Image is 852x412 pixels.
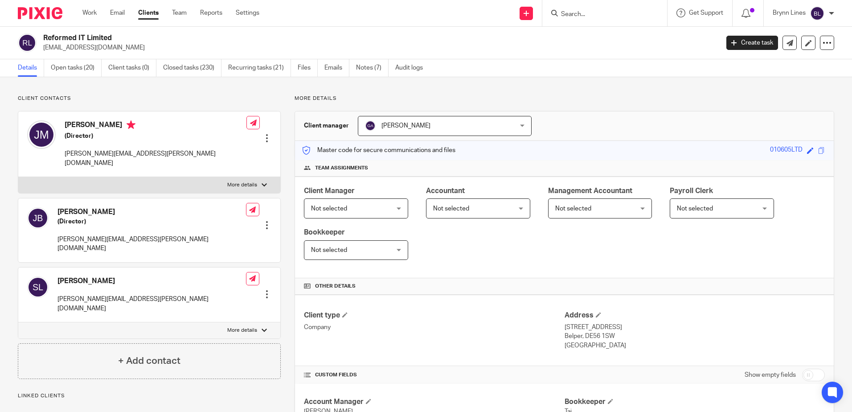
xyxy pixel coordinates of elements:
[200,8,222,17] a: Reports
[57,217,246,226] h5: (Director)
[118,354,180,368] h4: + Add contact
[18,392,281,400] p: Linked clients
[315,165,368,172] span: Team assignments
[677,206,713,212] span: Not selected
[27,276,49,298] img: svg%3E
[304,187,355,194] span: Client Manager
[304,371,564,379] h4: CUSTOM FIELDS
[381,123,430,129] span: [PERSON_NAME]
[82,8,97,17] a: Work
[57,235,246,253] p: [PERSON_NAME][EMAIL_ADDRESS][PERSON_NAME][DOMAIN_NAME]
[110,8,125,17] a: Email
[227,327,257,334] p: More details
[27,120,56,149] img: svg%3E
[228,59,291,77] a: Recurring tasks (21)
[65,149,246,168] p: [PERSON_NAME][EMAIL_ADDRESS][PERSON_NAME][DOMAIN_NAME]
[65,120,246,132] h4: [PERSON_NAME]
[18,7,62,19] img: Pixie
[138,8,159,17] a: Clients
[565,397,825,407] h4: Bookkeeper
[555,206,591,212] span: Not selected
[57,207,246,217] h4: [PERSON_NAME]
[770,145,803,156] div: 010605LTD
[311,206,347,212] span: Not selected
[304,229,345,236] span: Bookkeeper
[395,59,430,77] a: Audit logs
[18,59,44,77] a: Details
[172,8,187,17] a: Team
[365,120,376,131] img: svg%3E
[298,59,318,77] a: Files
[57,295,246,313] p: [PERSON_NAME][EMAIL_ADDRESS][PERSON_NAME][DOMAIN_NAME]
[311,247,347,253] span: Not selected
[560,11,640,19] input: Search
[565,323,825,332] p: [STREET_ADDRESS]
[127,120,135,129] i: Primary
[43,43,713,52] p: [EMAIL_ADDRESS][DOMAIN_NAME]
[236,8,259,17] a: Settings
[565,311,825,320] h4: Address
[548,187,632,194] span: Management Accountant
[18,33,37,52] img: svg%3E
[18,95,281,102] p: Client contacts
[57,276,246,286] h4: [PERSON_NAME]
[295,95,834,102] p: More details
[689,10,723,16] span: Get Support
[773,8,806,17] p: Brynn Lines
[356,59,389,77] a: Notes (7)
[108,59,156,77] a: Client tasks (0)
[433,206,469,212] span: Not selected
[324,59,349,77] a: Emails
[27,207,49,229] img: svg%3E
[426,187,465,194] span: Accountant
[304,121,349,130] h3: Client manager
[65,132,246,140] h5: (Director)
[726,36,778,50] a: Create task
[304,311,564,320] h4: Client type
[745,371,796,379] label: Show empty fields
[315,283,356,290] span: Other details
[304,397,564,407] h4: Account Manager
[302,146,455,155] p: Master code for secure communications and files
[670,187,713,194] span: Payroll Clerk
[43,33,579,43] h2: Reformed IT Limited
[304,323,564,332] p: Company
[163,59,221,77] a: Closed tasks (230)
[51,59,102,77] a: Open tasks (20)
[810,6,824,21] img: svg%3E
[565,341,825,350] p: [GEOGRAPHIC_DATA]
[565,332,825,341] p: Belper, DE56 1SW
[227,181,257,189] p: More details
